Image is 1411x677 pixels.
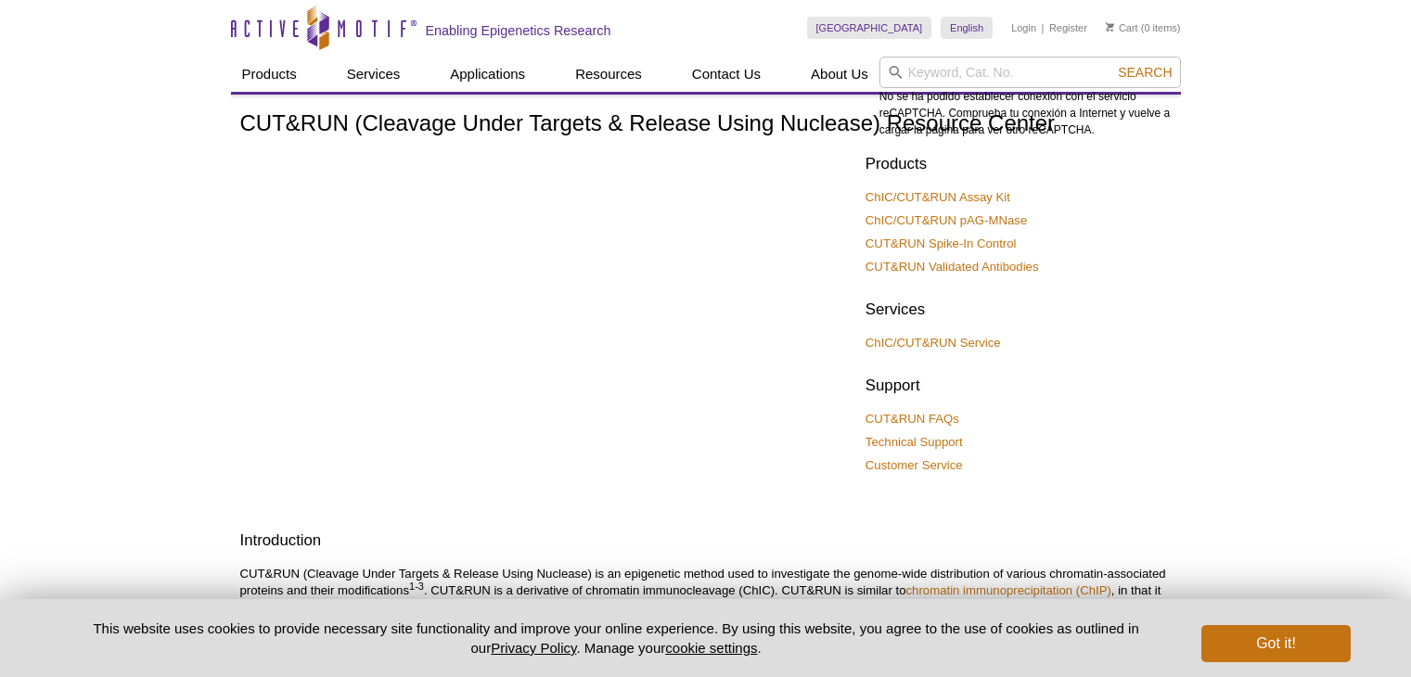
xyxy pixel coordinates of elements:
iframe: [WEBINAR] Introduction to CUT&RUN - Brad Townsley [240,149,852,493]
iframe: Intercom live chat [1348,614,1392,658]
a: English [941,17,993,39]
h2: Services [866,299,1172,321]
h2: Products [866,153,1172,175]
li: | [1042,17,1045,39]
a: About Us [800,57,879,92]
div: No se ha podido establecer conexión con el servicio reCAPTCHA. Comprueba tu conexión a Internet y... [879,57,1181,138]
a: CUT&RUN Spike-In Control [866,236,1017,252]
button: Search [1112,64,1177,81]
button: cookie settings [665,640,757,656]
a: Login [1011,21,1036,34]
a: Register [1049,21,1087,34]
a: ChIC/CUT&RUN Service [866,335,1001,351]
p: CUT&RUN (Cleavage Under Targets & Release Using Nuclease) is an epigenetic method used to investi... [240,566,1172,616]
a: Cart [1106,21,1138,34]
a: CUT&RUN FAQs [866,411,959,428]
h1: CUT&RUN (Cleavage Under Targets & Release Using Nuclease) Resource Center [240,111,1172,138]
a: Privacy Policy [491,640,576,656]
input: Keyword, Cat. No. [879,57,1181,88]
h2: Enabling Epigenetics Research [426,22,611,39]
a: Contact Us [681,57,772,92]
a: ChIC/CUT&RUN pAG-MNase [866,212,1027,229]
a: chromatin immunoprecipitation (ChIP) [906,583,1111,597]
a: Technical Support [866,434,963,451]
a: CUT&RUN Validated Antibodies [866,259,1039,275]
a: Products [231,57,308,92]
a: Resources [564,57,653,92]
img: Your Cart [1106,22,1114,32]
button: Got it! [1201,625,1350,662]
a: Applications [439,57,536,92]
sup: 1-3 [409,581,424,592]
h2: Support [866,375,1172,397]
span: Search [1118,65,1172,80]
h2: Introduction [240,530,1172,552]
p: This website uses cookies to provide necessary site functionality and improve your online experie... [61,619,1172,658]
a: Customer Service [866,457,963,474]
a: [GEOGRAPHIC_DATA] [807,17,932,39]
a: Services [336,57,412,92]
a: ChIC/CUT&RUN Assay Kit [866,189,1010,206]
li: (0 items) [1106,17,1181,39]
